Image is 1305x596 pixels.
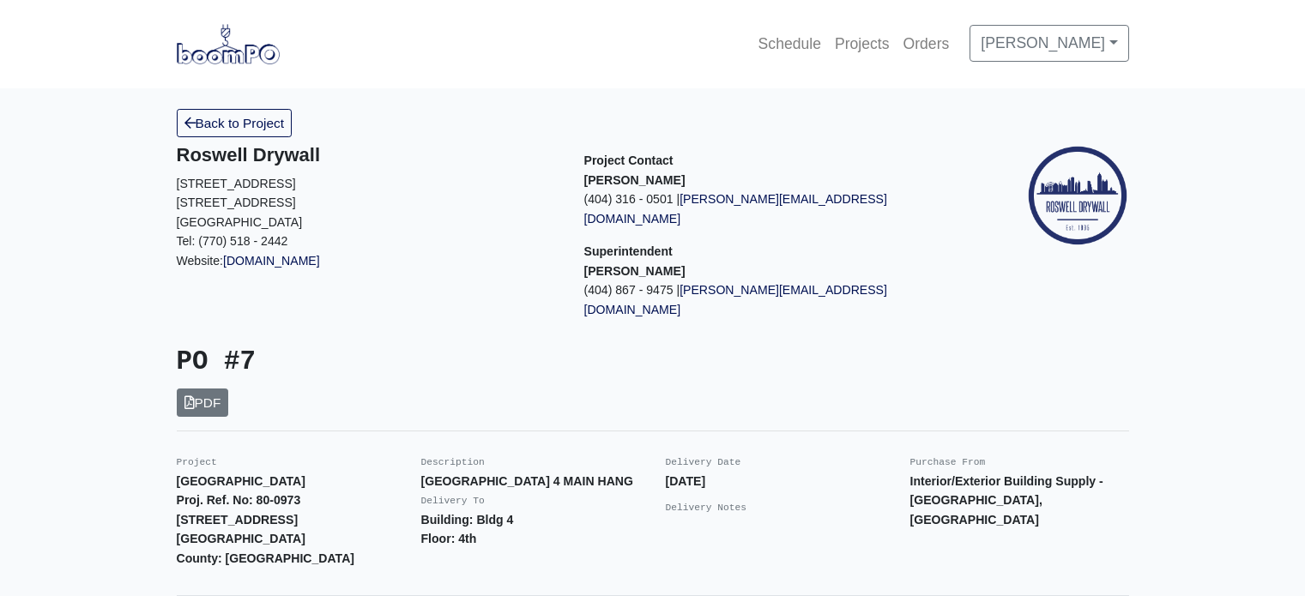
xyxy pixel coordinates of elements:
[752,25,828,63] a: Schedule
[970,25,1128,61] a: [PERSON_NAME]
[584,190,966,228] p: (404) 316 - 0501 |
[828,25,897,63] a: Projects
[421,474,633,488] strong: [GEOGRAPHIC_DATA] 4 MAIN HANG
[584,192,887,226] a: [PERSON_NAME][EMAIL_ADDRESS][DOMAIN_NAME]
[177,532,305,545] strong: [GEOGRAPHIC_DATA]
[910,472,1129,530] p: Interior/Exterior Building Supply - [GEOGRAPHIC_DATA], [GEOGRAPHIC_DATA]
[177,551,355,565] strong: County: [GEOGRAPHIC_DATA]
[421,457,485,467] small: Description
[584,154,674,167] span: Project Contact
[910,457,986,467] small: Purchase From
[421,496,485,506] small: Delivery To
[177,474,305,488] strong: [GEOGRAPHIC_DATA]
[177,232,559,251] p: Tel: (770) 518 - 2442
[177,144,559,166] h5: Roswell Drywall
[177,346,640,378] h3: PO #7
[177,513,299,527] strong: [STREET_ADDRESS]
[177,109,293,137] a: Back to Project
[177,457,217,467] small: Project
[666,503,747,513] small: Delivery Notes
[177,193,559,213] p: [STREET_ADDRESS]
[584,244,673,258] span: Superintendent
[421,532,477,545] strong: Floor: 4th
[177,493,301,507] strong: Proj. Ref. No: 80-0973
[177,144,559,270] div: Website:
[584,283,887,316] a: [PERSON_NAME][EMAIL_ADDRESS][DOMAIN_NAME]
[584,280,966,319] p: (404) 867 - 9475 |
[666,457,741,467] small: Delivery Date
[584,173,686,187] strong: [PERSON_NAME]
[177,388,229,417] a: PDF
[177,213,559,232] p: [GEOGRAPHIC_DATA]
[584,264,686,278] strong: [PERSON_NAME]
[177,24,280,63] img: boomPO
[897,25,957,63] a: Orders
[223,254,320,268] a: [DOMAIN_NAME]
[666,474,706,488] strong: [DATE]
[421,513,514,527] strong: Building: Bldg 4
[177,174,559,194] p: [STREET_ADDRESS]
